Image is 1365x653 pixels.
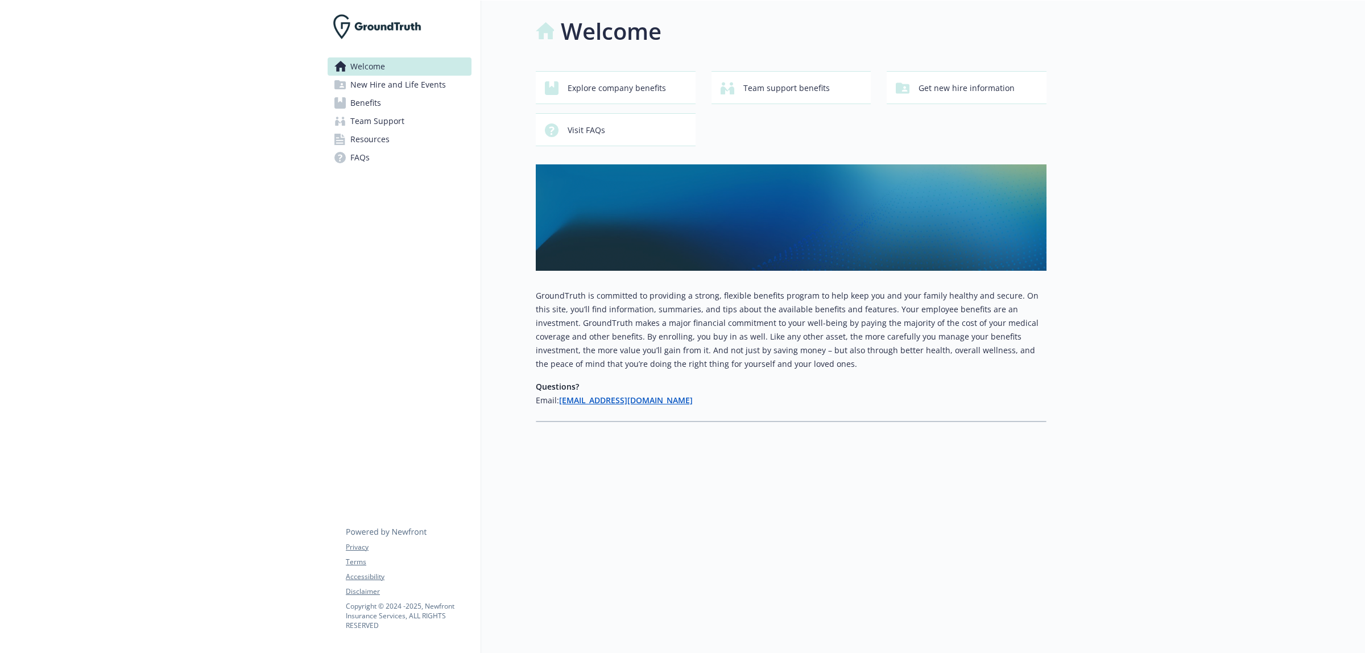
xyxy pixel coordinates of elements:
a: Team Support [328,112,471,130]
span: FAQs [350,148,370,167]
span: Benefits [350,94,381,112]
button: Visit FAQs [536,113,696,146]
span: Team Support [350,112,404,130]
button: Get new hire information [887,71,1046,104]
a: Disclaimer [346,586,471,597]
h1: Welcome [561,14,661,48]
img: overview page banner [536,164,1046,271]
h6: Email: [536,394,1046,407]
span: Resources [350,130,390,148]
span: Get new hire information [919,77,1015,99]
a: FAQs [328,148,471,167]
a: Resources [328,130,471,148]
a: [EMAIL_ADDRESS][DOMAIN_NAME] [559,395,693,406]
strong: Questions? [536,381,579,392]
a: Welcome [328,57,471,76]
a: Benefits [328,94,471,112]
a: Terms [346,557,471,567]
span: New Hire and Life Events [350,76,446,94]
p: Copyright © 2024 - 2025 , Newfront Insurance Services, ALL RIGHTS RESERVED [346,601,471,630]
span: Welcome [350,57,385,76]
a: New Hire and Life Events [328,76,471,94]
span: Team support benefits [743,77,830,99]
a: Privacy [346,542,471,552]
a: Accessibility [346,572,471,582]
span: Visit FAQs [568,119,605,141]
button: Team support benefits [712,71,871,104]
p: GroundTruth is committed to providing a strong, flexible benefits program to help keep you and yo... [536,289,1046,371]
span: Explore company benefits [568,77,666,99]
button: Explore company benefits [536,71,696,104]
